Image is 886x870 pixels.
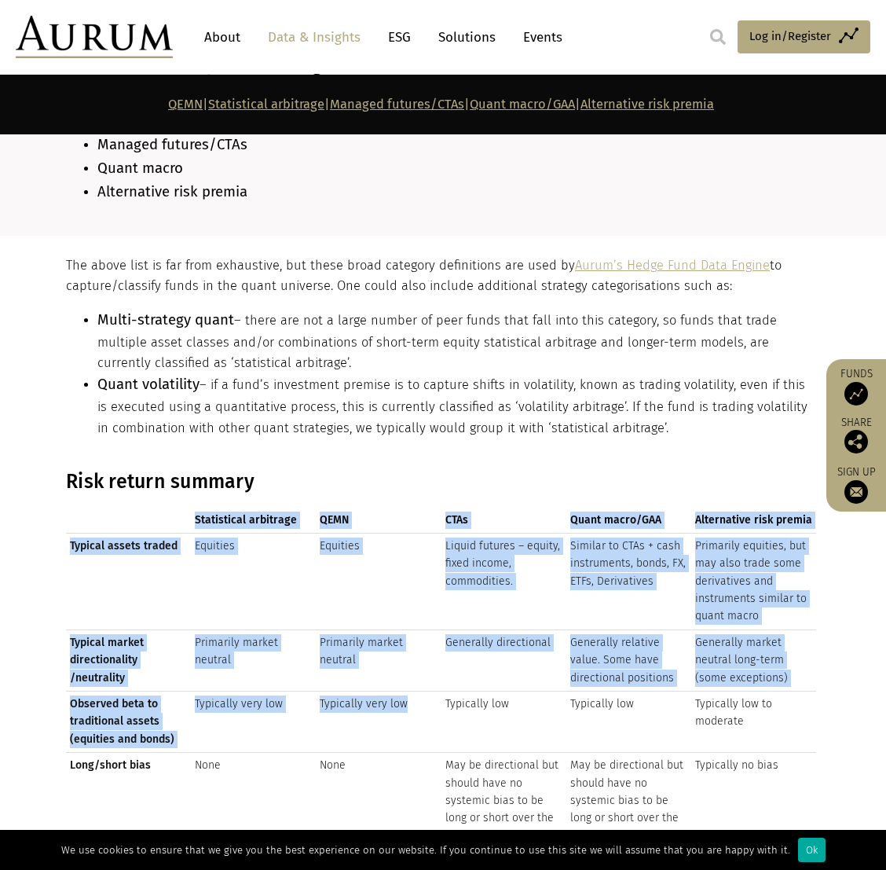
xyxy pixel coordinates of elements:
a: ESG [380,23,419,52]
a: Funds [834,367,878,406]
img: Share this post [844,430,868,453]
a: Managed futures/CTAs [330,97,464,112]
a: Quant macro/GAA [470,97,575,112]
p: The above list is far from exhaustive, but these broad category definitions are used by to captur... [66,255,816,297]
span: Alternative risk premia [97,183,247,200]
span: QEMN [320,512,437,529]
a: Events [515,23,562,52]
td: Generally directional [441,630,566,691]
li: – there are not a large number of peer funds that fall into this category, so funds that trade mu... [97,309,816,374]
h3: Risk return summary [66,470,816,494]
div: Ok [798,838,826,862]
td: Generally market neutral long-term (some exceptions) [691,630,816,691]
span: Statistical arbitrage [195,512,312,529]
span: Quant macro/GAA [570,512,687,529]
span: Multi-strategy quant [97,311,234,329]
td: Observed beta to traditional assets (equities and bonds) [66,692,191,753]
td: Typically low [566,692,691,753]
a: About [196,23,248,52]
img: Sign up to our newsletter [844,480,868,504]
a: Alternative risk premia [580,97,714,112]
img: Aurum [16,16,173,58]
a: Data & Insights [260,23,368,52]
td: Typical assets traded [66,533,191,630]
li: – if a fund’s investment premise is to capture shifts in volatility, known as trading volatility,... [97,373,816,439]
td: May be directional but should have no systemic bias to be long or short over the long-term [441,753,566,850]
span: Quant macro [97,160,183,177]
strong: | | | | [168,97,714,112]
td: Typical market directionality /neutrality [66,630,191,691]
a: Statistical arbitrage [208,97,324,112]
td: Typically no bias [691,753,816,850]
td: Long/short bias [66,753,191,850]
td: Equities [316,533,441,630]
td: Typically very low [316,692,441,753]
td: Typically low to moderate [691,692,816,753]
a: Log in/Register [738,20,870,53]
span: Alternative risk premia [695,512,812,529]
td: May be directional but should have no systemic bias to be long or short over the long-term [566,753,691,850]
td: Generally relative value. Some have directional positions [566,630,691,691]
img: search.svg [710,29,726,45]
td: Equities [191,533,316,630]
td: Primarily market neutral [316,630,441,691]
td: Primarily equities, but may also trade some derivatives and instruments similar to quant macro [691,533,816,630]
img: Access Funds [844,382,868,406]
a: Sign up [834,465,878,504]
span: CTAs [445,512,562,529]
div: Share [834,417,878,453]
a: Aurum’s Hedge Fund Data Engine [575,258,770,273]
a: QEMN [168,97,203,112]
td: Typically very low [191,692,316,753]
td: Primarily market neutral [191,630,316,691]
span: Log in/Register [749,27,831,46]
td: None [191,753,316,850]
td: Typically low [441,692,566,753]
span: Quant volatility [97,376,200,393]
td: Liquid futures – equity, fixed income, commodities. [441,533,566,630]
td: None [316,753,441,850]
td: Similar to CTAs + cash instruments, bonds, FX, ETFs, Derivatives [566,533,691,630]
a: Solutions [430,23,503,52]
span: Managed futures/CTAs [97,136,247,153]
